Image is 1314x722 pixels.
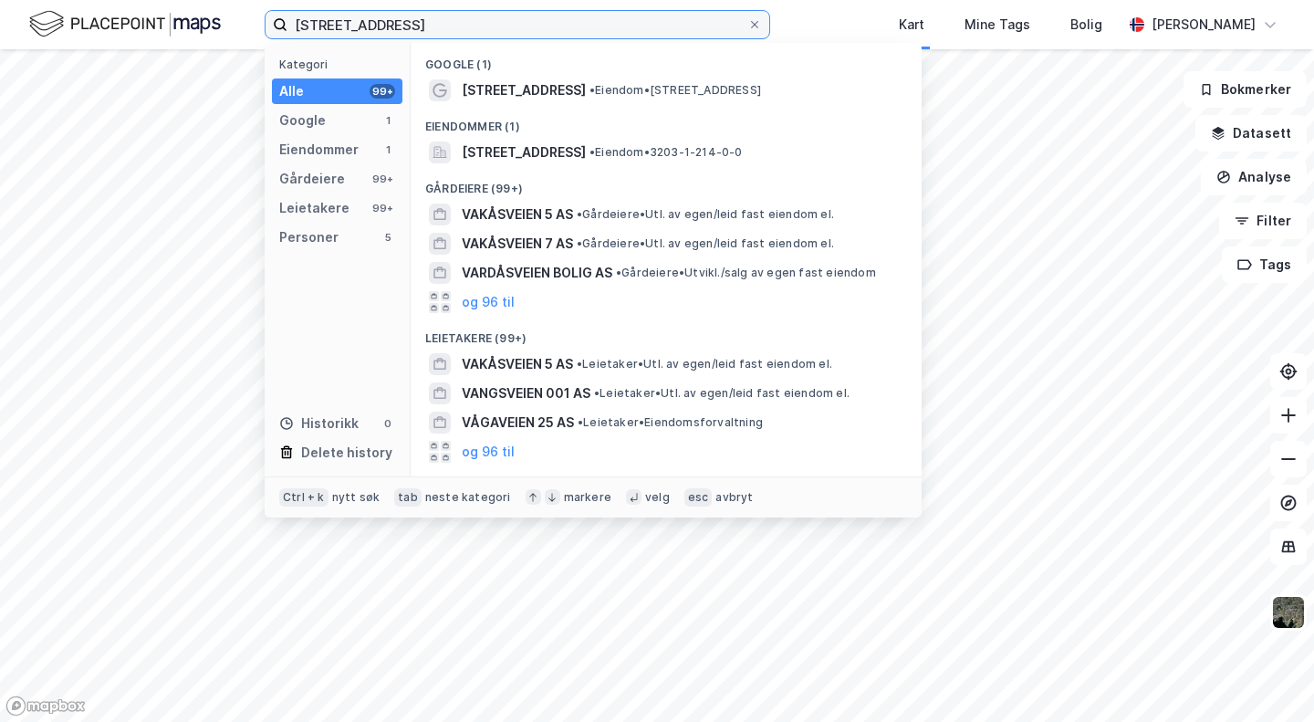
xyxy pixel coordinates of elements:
[1201,159,1307,195] button: Analyse
[462,233,573,255] span: VAKÅSVEIEN 7 AS
[279,80,304,102] div: Alle
[715,490,753,505] div: avbryt
[1195,115,1307,152] button: Datasett
[381,113,395,128] div: 1
[301,442,392,464] div: Delete history
[899,14,924,36] div: Kart
[1152,14,1256,36] div: [PERSON_NAME]
[279,413,359,434] div: Historikk
[965,14,1030,36] div: Mine Tags
[1222,246,1307,283] button: Tags
[279,139,359,161] div: Eiendommer
[578,415,763,430] span: Leietaker • Eiendomsforvaltning
[462,262,612,284] span: VARDÅSVEIEN BOLIG AS
[577,236,582,250] span: •
[411,466,922,499] div: Personer (5)
[381,416,395,431] div: 0
[1223,634,1314,722] iframe: Chat Widget
[279,110,326,131] div: Google
[616,266,876,280] span: Gårdeiere • Utvikl./salg av egen fast eiendom
[589,145,595,159] span: •
[287,11,747,38] input: Søk på adresse, matrikkel, gårdeiere, leietakere eller personer
[332,490,381,505] div: nytt søk
[370,84,395,99] div: 99+
[411,167,922,200] div: Gårdeiere (99+)
[279,168,345,190] div: Gårdeiere
[1219,203,1307,239] button: Filter
[29,8,221,40] img: logo.f888ab2527a4732fd821a326f86c7f29.svg
[589,83,595,97] span: •
[1271,595,1306,630] img: 9k=
[564,490,611,505] div: markere
[411,317,922,350] div: Leietakere (99+)
[5,696,86,717] a: Mapbox homepage
[684,488,713,507] div: esc
[411,43,922,76] div: Google (1)
[577,207,834,222] span: Gårdeiere • Utl. av egen/leid fast eiendom el.
[1070,14,1102,36] div: Bolig
[462,382,590,404] span: VANGSVEIEN 001 AS
[462,204,573,225] span: VAKÅSVEIEN 5 AS
[279,488,328,507] div: Ctrl + k
[381,142,395,157] div: 1
[462,291,515,313] button: og 96 til
[411,105,922,138] div: Eiendommer (1)
[462,141,586,163] span: [STREET_ADDRESS]
[279,58,402,71] div: Kategori
[462,353,573,375] span: VAKÅSVEIEN 5 AS
[462,412,574,434] span: VÅGAVEIEN 25 AS
[381,230,395,245] div: 5
[645,490,670,505] div: velg
[594,386,850,401] span: Leietaker • Utl. av egen/leid fast eiendom el.
[577,357,832,371] span: Leietaker • Utl. av egen/leid fast eiendom el.
[589,145,743,160] span: Eiendom • 3203-1-214-0-0
[577,357,582,371] span: •
[370,172,395,186] div: 99+
[577,236,834,251] span: Gårdeiere • Utl. av egen/leid fast eiendom el.
[279,197,349,219] div: Leietakere
[1184,71,1307,108] button: Bokmerker
[425,490,511,505] div: neste kategori
[394,488,422,507] div: tab
[594,386,600,400] span: •
[577,207,582,221] span: •
[589,83,761,98] span: Eiendom • [STREET_ADDRESS]
[462,79,586,101] span: [STREET_ADDRESS]
[462,441,515,463] button: og 96 til
[578,415,583,429] span: •
[1223,634,1314,722] div: Kontrollprogram for chat
[616,266,621,279] span: •
[370,201,395,215] div: 99+
[279,226,339,248] div: Personer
